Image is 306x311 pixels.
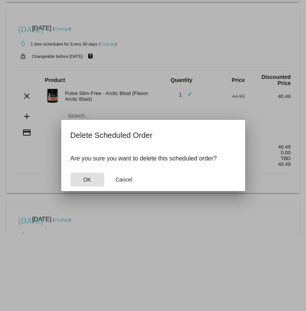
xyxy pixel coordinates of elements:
p: Are you sure you want to delete this scheduled order? [70,155,236,162]
span: OK [83,177,91,183]
button: Close dialog [70,173,104,187]
span: Cancel [116,177,133,183]
button: Close dialog [107,173,141,187]
h2: Delete Scheduled Order [70,129,236,141]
